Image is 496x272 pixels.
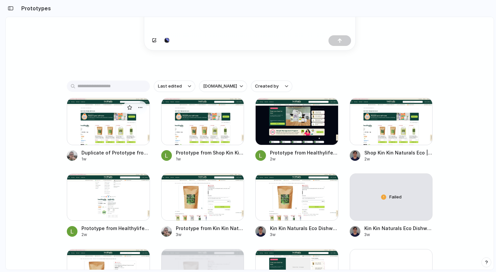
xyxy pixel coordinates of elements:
div: Shop Kin Kin Naturals Eco | Healthylife [364,149,433,156]
div: Kin Kin Naturals Eco Dishwash Powder Lime and [PERSON_NAME] 2.5kg | Healthylife [270,225,338,232]
span: [DOMAIN_NAME] [203,83,237,90]
span: Last edited [158,83,182,90]
div: 1w [81,156,150,162]
button: Created by [251,81,292,92]
div: Prototype from Healthylife & Healthylife Pharmacy | Your online health destination [81,225,150,232]
div: 2w [81,232,150,238]
div: Prototype from Shop Kin Kin Naturals Eco | Healthylife [176,149,244,156]
a: Duplicate of Prototype from Shop Kin Kin Naturals Eco | HealthylifeDuplicate of Prototype from Sh... [67,98,150,162]
h2: Prototypes [19,4,51,12]
a: Prototype from Shop Kin Kin Naturals Eco | HealthylifePrototype from Shop Kin Kin Naturals Eco | ... [161,98,244,162]
a: Prototype from Healthylife & Healthylife Pharmacy | Your online health destinationPrototype from ... [67,173,150,238]
button: [DOMAIN_NAME] [199,81,247,92]
div: 3w [364,232,433,238]
div: 1w [176,156,244,162]
span: Created by [255,83,279,90]
div: 2w [270,156,338,162]
a: Prototype from Kin Kin Naturals Eco Dishwash Powder Lime and Lemon Myrtle 2.5kg | HealthylifeProt... [161,173,244,238]
a: FailedKin Kin Naturals Eco Dishwash Liquid Tangerine 1050ml | Healthylife3w [350,173,433,238]
div: Kin Kin Naturals Eco Dishwash Liquid Tangerine 1050ml | Healthylife [364,225,433,232]
a: Shop Kin Kin Naturals Eco | HealthylifeShop Kin Kin Naturals Eco | Healthylife2w [350,98,433,162]
div: 3w [176,232,244,238]
a: Kin Kin Naturals Eco Dishwash Powder Lime and Lemon Myrtle 2.5kg | HealthylifeKin Kin Naturals Ec... [255,173,338,238]
a: Prototype from Healthylife & Healthylife Pharmacy (Formerly Superpharmacy)Prototype from Healthyl... [255,98,338,162]
div: 2w [364,156,433,162]
div: Duplicate of Prototype from Shop Kin Kin Naturals Eco | Healthylife [81,149,150,156]
div: Prototype from Kin Kin Naturals Eco Dishwash Powder Lime and [PERSON_NAME] 2.5kg | Healthylife [176,225,244,232]
span: Failed [389,194,402,200]
div: Prototype from Healthylife & Healthylife Pharmacy (Formerly Superpharmacy) [270,149,338,156]
div: 3w [270,232,338,238]
button: Last edited [154,81,195,92]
